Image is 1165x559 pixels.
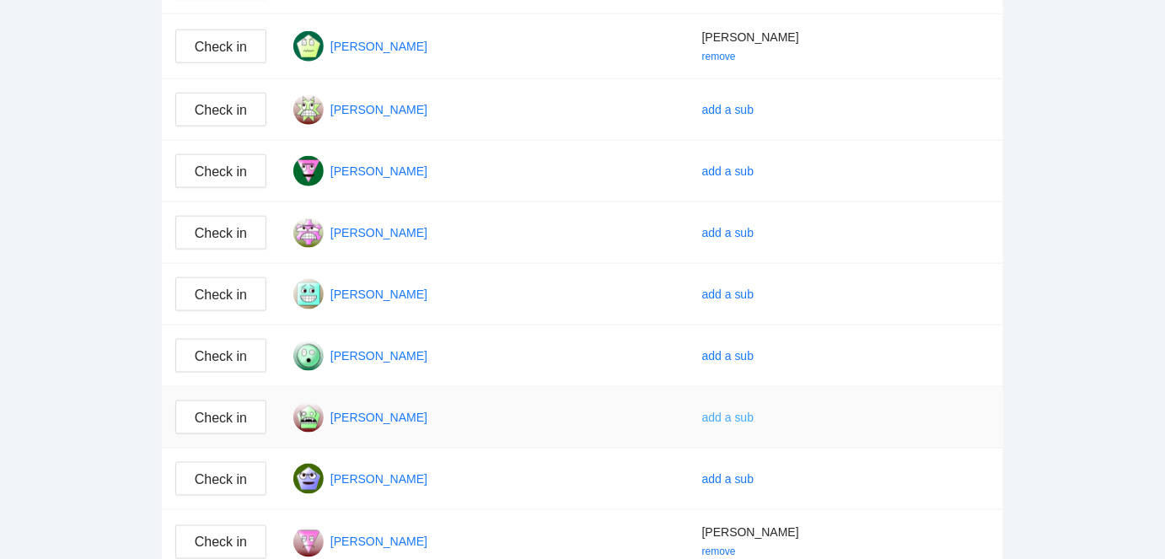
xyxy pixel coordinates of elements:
[330,226,427,239] a: [PERSON_NAME]
[702,30,799,44] span: [PERSON_NAME]
[175,154,266,188] button: Check in
[293,527,324,557] img: Gravatar for rosanne bonaventura@gmail.com
[293,218,324,248] img: Gravatar for maria schulz@gmail.com
[175,400,266,434] button: Check in
[175,525,266,559] button: Check in
[195,532,247,553] span: Check in
[330,349,427,363] a: [PERSON_NAME]
[175,462,266,496] button: Check in
[293,279,324,309] img: Gravatar for maureen kettner@gmail.com
[702,51,736,62] a: remove
[702,470,754,488] div: add a sub
[330,288,427,301] a: [PERSON_NAME]
[175,30,266,63] button: Check in
[195,161,247,182] span: Check in
[195,223,247,244] span: Check in
[175,339,266,373] button: Check in
[702,162,754,180] div: add a sub
[195,346,247,367] span: Check in
[293,156,324,186] img: Gravatar for linda cotte@gmail.com
[293,31,324,62] img: Gravatar for jamie tanguay@gmail.com
[330,103,427,116] a: [PERSON_NAME]
[195,36,247,57] span: Check in
[293,464,324,494] img: Gravatar for peggy munroe@gmail.com
[330,535,427,549] a: [PERSON_NAME]
[330,40,427,53] a: [PERSON_NAME]
[702,347,754,365] div: add a sub
[195,469,247,490] span: Check in
[702,408,754,427] div: add a sub
[175,277,266,311] button: Check in
[702,285,754,304] div: add a sub
[330,472,427,486] a: [PERSON_NAME]
[330,411,427,424] a: [PERSON_NAME]
[702,526,799,540] span: [PERSON_NAME]
[330,164,427,178] a: [PERSON_NAME]
[702,546,736,558] a: remove
[195,284,247,305] span: Check in
[195,407,247,428] span: Check in
[175,216,266,250] button: Check in
[702,223,754,242] div: add a sub
[293,402,324,433] img: Gravatar for paula levinsky@gmail.com
[293,341,324,371] img: Gravatar for melody jacko@gmail.com
[175,93,266,126] button: Check in
[702,100,754,119] div: add a sub
[293,94,324,125] img: Gravatar for jean whittaker@gmail.com
[195,99,247,121] span: Check in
